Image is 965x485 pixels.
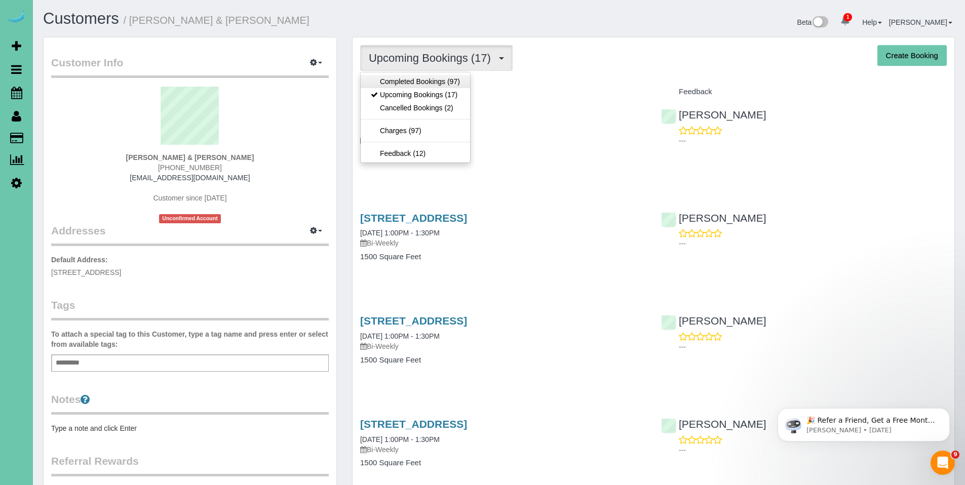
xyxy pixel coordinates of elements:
a: [EMAIL_ADDRESS][DOMAIN_NAME] [130,174,250,182]
small: / [PERSON_NAME] & [PERSON_NAME] [124,15,310,26]
pre: Type a note and click Enter [51,423,329,433]
p: Bi-Weekly [360,444,646,455]
a: Upcoming Bookings (17) [361,88,470,101]
span: 1 [843,13,852,21]
p: Bi-Weekly [360,238,646,248]
a: Charges (97) [361,124,470,137]
a: [PERSON_NAME] [661,418,766,430]
a: [STREET_ADDRESS] [360,212,467,224]
span: [PHONE_NUMBER] [158,164,222,172]
p: Bi-Weekly [360,135,646,145]
span: 🎉 Refer a Friend, Get a Free Month! 🎉 Love Automaid? Share the love! When you refer a friend who ... [44,29,173,138]
h4: Feedback [661,88,947,96]
a: [STREET_ADDRESS] [360,315,467,327]
a: Cancelled Bookings (2) [361,101,470,114]
a: [DATE] 1:00PM - 1:30PM [360,229,440,237]
iframe: Intercom notifications message [762,387,965,458]
a: Completed Bookings (97) [361,75,470,88]
p: Message from Ellie, sent 5d ago [44,39,175,48]
span: [STREET_ADDRESS] [51,268,121,276]
h4: 1500 Square Feet [360,459,646,467]
strong: [PERSON_NAME] & [PERSON_NAME] [126,153,254,161]
p: --- [679,136,947,146]
img: New interface [812,16,828,29]
a: Feedback (12) [361,147,470,160]
span: Customer since [DATE] [153,194,226,202]
a: [DATE] 1:00PM - 1:30PM [360,435,440,443]
a: [PERSON_NAME] [661,109,766,120]
legend: Customer Info [51,55,329,78]
a: 1 [835,10,855,32]
a: [PERSON_NAME] [661,315,766,327]
legend: Tags [51,298,329,320]
a: [PERSON_NAME] [889,18,952,26]
button: Upcoming Bookings (17) [360,45,513,71]
a: [PERSON_NAME] [661,212,766,224]
legend: Notes [51,392,329,415]
p: --- [679,238,947,249]
span: 9 [951,451,959,459]
p: Bi-Weekly [360,341,646,351]
p: --- [679,342,947,352]
legend: Referral Rewards [51,454,329,476]
h4: Service [360,88,646,96]
iframe: Intercom live chat [931,451,955,475]
img: Automaid Logo [6,10,26,24]
a: [DATE] 1:00PM - 1:30PM [360,332,440,340]
a: [STREET_ADDRESS] [360,418,467,430]
a: Beta [797,18,829,26]
button: Create Booking [877,45,947,66]
span: Upcoming Bookings (17) [369,52,496,64]
h4: 1500 Square Feet [360,356,646,365]
a: Help [862,18,882,26]
span: Unconfirmed Account [159,214,221,223]
a: Customers [43,10,119,27]
p: --- [679,445,947,455]
label: Default Address: [51,255,108,265]
label: To attach a special tag to this Customer, type a tag name and press enter or select from availabl... [51,329,329,349]
h4: 1500 Square Feet [360,253,646,261]
h4: 1500 Square Feet [360,149,646,158]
